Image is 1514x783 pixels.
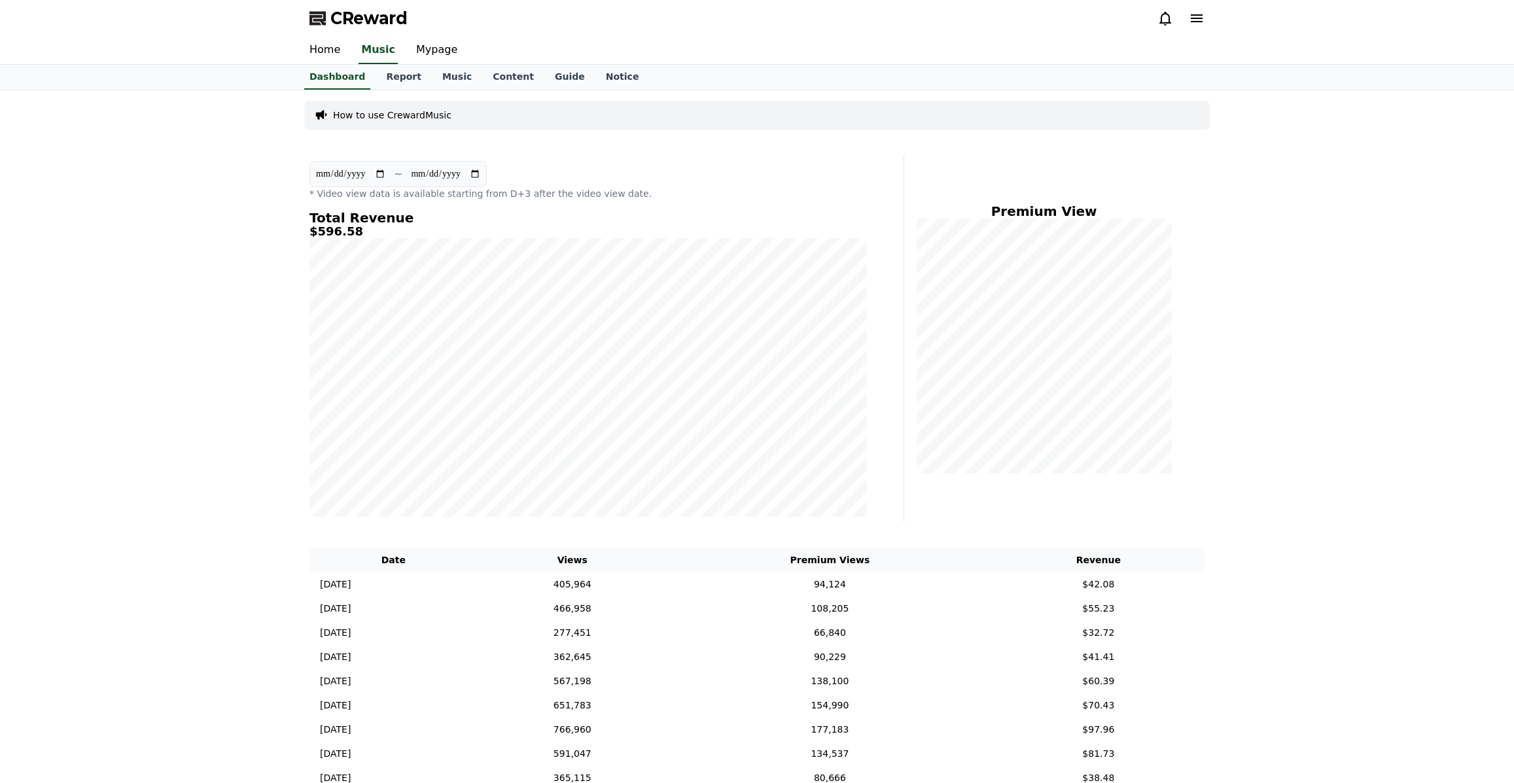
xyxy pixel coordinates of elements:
[993,548,1205,572] th: Revenue
[330,8,408,29] span: CReward
[667,548,993,572] th: Premium Views
[478,693,668,718] td: 651,783
[299,37,351,64] a: Home
[544,65,595,90] a: Guide
[304,65,370,90] a: Dashboard
[320,699,351,712] p: [DATE]
[915,204,1173,218] h4: Premium View
[993,669,1205,693] td: $60.39
[993,742,1205,766] td: $81.73
[320,626,351,640] p: [DATE]
[478,645,668,669] td: 362,645
[406,37,468,64] a: Mypage
[309,211,867,225] h4: Total Revenue
[478,621,668,645] td: 277,451
[993,621,1205,645] td: $32.72
[667,597,993,621] td: 108,205
[667,718,993,742] td: 177,183
[478,718,668,742] td: 766,960
[478,669,668,693] td: 567,198
[309,548,478,572] th: Date
[309,225,867,238] h5: $596.58
[667,572,993,597] td: 94,124
[478,597,668,621] td: 466,958
[482,65,544,90] a: Content
[993,645,1205,669] td: $41.41
[320,674,351,688] p: [DATE]
[993,693,1205,718] td: $70.43
[432,65,482,90] a: Music
[394,166,402,182] p: ~
[320,747,351,761] p: [DATE]
[667,645,993,669] td: 90,229
[993,597,1205,621] td: $55.23
[478,742,668,766] td: 591,047
[478,548,668,572] th: Views
[993,718,1205,742] td: $97.96
[595,65,650,90] a: Notice
[320,578,351,591] p: [DATE]
[667,693,993,718] td: 154,990
[333,109,451,122] a: How to use CrewardMusic
[320,723,351,737] p: [DATE]
[320,650,351,664] p: [DATE]
[667,621,993,645] td: 66,840
[309,187,867,200] p: * Video view data is available starting from D+3 after the video view date.
[376,65,432,90] a: Report
[478,572,668,597] td: 405,964
[309,8,408,29] a: CReward
[667,742,993,766] td: 134,537
[993,572,1205,597] td: $42.08
[359,37,398,64] a: Music
[667,669,993,693] td: 138,100
[320,602,351,616] p: [DATE]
